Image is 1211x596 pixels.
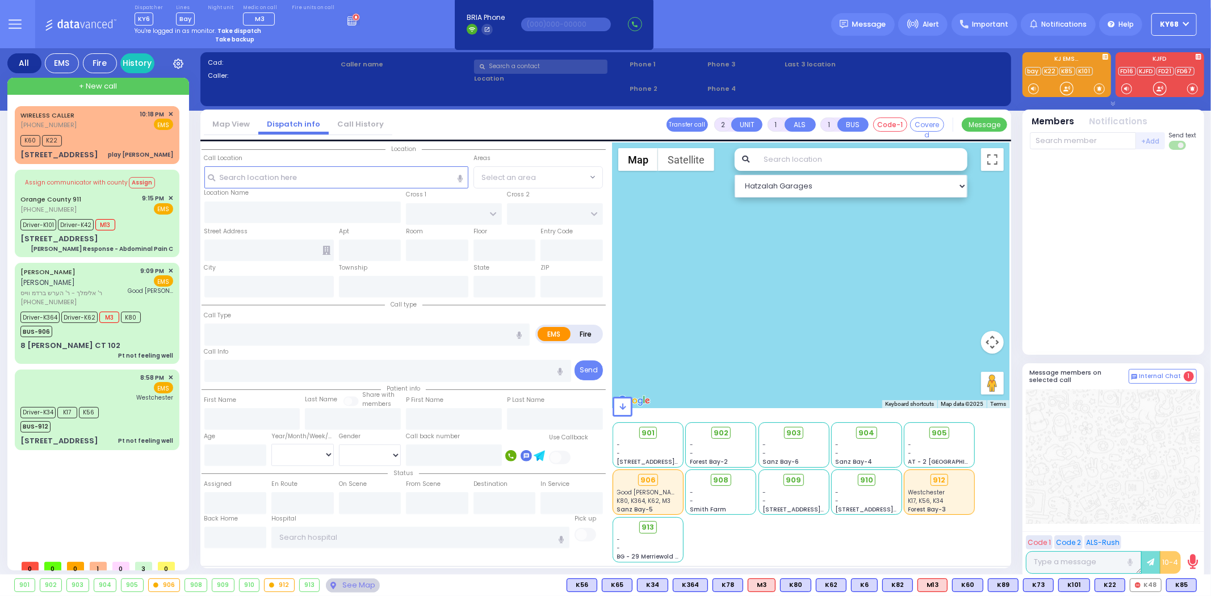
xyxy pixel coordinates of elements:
button: Notifications [1090,115,1148,128]
span: - [762,497,766,505]
span: - [617,544,621,552]
span: + New call [79,81,117,92]
img: Google [615,393,653,408]
span: Phone 2 [630,84,703,94]
span: 3 [135,562,152,570]
button: Toggle fullscreen view [981,148,1004,171]
div: K364 [673,578,708,592]
div: K89 [988,578,1019,592]
a: Call History [329,119,392,129]
span: 901 [642,427,655,439]
a: FD67 [1175,67,1195,75]
label: Fire [570,327,602,341]
span: Call type [385,300,422,309]
div: M3 [748,578,776,592]
span: M3 [255,14,265,23]
button: Internal Chat 1 [1129,369,1197,384]
span: - [835,497,839,505]
span: 0 [67,562,84,570]
div: 910 [240,579,259,591]
label: P First Name [406,396,443,405]
label: Destination [473,480,508,489]
div: 909 [212,579,234,591]
label: EMS [538,327,571,341]
div: BLS [780,578,811,592]
span: EMS [154,275,173,287]
div: K56 [567,578,597,592]
div: BLS [952,578,983,592]
span: Internal Chat [1139,372,1181,380]
div: BLS [713,578,743,592]
label: Apt [339,227,349,236]
button: Code 1 [1026,535,1053,549]
span: Sanz Bay-4 [835,458,872,466]
div: 904 [94,579,116,591]
input: Search a contact [474,60,607,74]
img: red-radio-icon.svg [1135,582,1141,588]
span: K17 [57,407,77,418]
span: members [362,400,391,408]
button: ky68 [1151,13,1197,36]
div: K6 [851,578,878,592]
div: 8 [PERSON_NAME] CT 102 [20,340,120,351]
span: ✕ [168,373,173,383]
div: Year/Month/Week/Day [271,432,334,441]
span: K80, K364, K62, M3 [617,497,671,505]
span: - [617,535,621,544]
div: K82 [882,578,913,592]
span: Sanz Bay-5 [617,505,653,514]
a: FD16 [1118,67,1136,75]
span: Important [972,19,1008,30]
a: WIRELESS CALLER [20,111,74,120]
span: - [762,440,766,449]
span: - [762,449,766,458]
span: Location [385,145,422,153]
div: BLS [851,578,878,592]
span: 9:09 PM [141,267,165,275]
span: - [835,449,839,458]
a: [PERSON_NAME] [20,267,76,276]
span: Assign communicator with county [25,178,128,187]
label: Age [204,432,216,441]
span: BUS-912 [20,421,51,433]
a: K101 [1076,67,1093,75]
span: 8:58 PM [141,373,165,382]
span: 0 [44,562,61,570]
input: Search hospital [271,527,569,548]
div: [STREET_ADDRESS] [20,435,98,447]
label: Cross 2 [507,190,530,199]
span: Status [388,469,419,477]
button: UNIT [731,117,762,132]
span: Send text [1169,131,1197,140]
span: Phone 1 [630,60,703,69]
span: [PHONE_NUMBER] [20,205,77,214]
label: Call Location [204,154,243,163]
span: Sanz Bay-6 [762,458,799,466]
div: All [7,53,41,73]
div: K34 [637,578,668,592]
div: K22 [1095,578,1125,592]
label: Caller name [341,60,470,69]
label: Assigned [204,480,232,489]
span: Other building occupants [322,246,330,255]
div: K85 [1166,578,1197,592]
div: 901 [15,579,35,591]
div: BLS [602,578,632,592]
a: bay [1025,67,1041,75]
span: 902 [714,427,728,439]
label: Location Name [204,188,249,198]
button: Members [1032,115,1075,128]
span: [STREET_ADDRESS][PERSON_NAME] [762,505,870,514]
span: - [617,440,621,449]
span: 903 [786,427,801,439]
span: ky68 [1160,19,1179,30]
span: - [690,440,693,449]
label: In Service [540,480,569,489]
button: Send [575,360,603,380]
button: Covered [910,117,944,132]
button: ALS [785,117,816,132]
div: ALS [917,578,948,592]
span: K80 [121,312,141,323]
span: Westchester [908,488,945,497]
span: [STREET_ADDRESS][PERSON_NAME] [835,505,942,514]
